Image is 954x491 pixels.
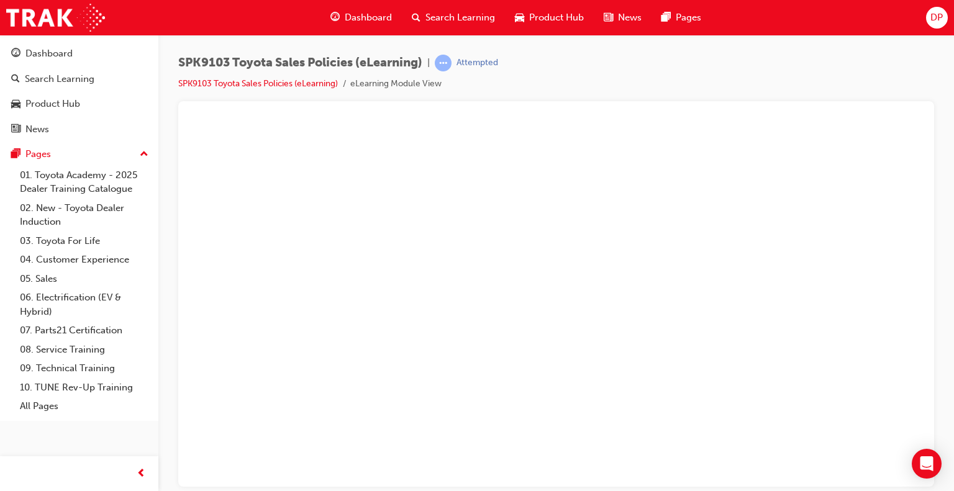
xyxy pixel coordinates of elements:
span: prev-icon [137,466,146,482]
span: news-icon [604,10,613,25]
span: Search Learning [425,11,495,25]
a: 06. Electrification (EV & Hybrid) [15,288,153,321]
a: 01. Toyota Academy - 2025 Dealer Training Catalogue [15,166,153,199]
a: 04. Customer Experience [15,250,153,269]
a: pages-iconPages [652,5,711,30]
span: guage-icon [11,48,20,60]
a: 05. Sales [15,269,153,289]
span: news-icon [11,124,20,135]
div: News [25,122,49,137]
a: 02. New - Toyota Dealer Induction [15,199,153,232]
a: Dashboard [5,42,153,65]
a: search-iconSearch Learning [402,5,505,30]
a: Search Learning [5,68,153,91]
span: learningRecordVerb_ATTEMPT-icon [435,55,452,71]
span: up-icon [140,146,148,163]
span: DP [930,11,943,25]
span: Pages [676,11,701,25]
span: pages-icon [11,149,20,160]
span: pages-icon [661,10,671,25]
iframe: To enrich screen reader interactions, please activate Accessibility in Grammarly extension settings [188,121,924,487]
div: Open Intercom Messenger [912,449,942,479]
span: News [618,11,642,25]
button: Pages [5,143,153,166]
a: SPK9103 Toyota Sales Policies (eLearning) [178,78,338,89]
div: Search Learning [25,72,94,86]
span: car-icon [515,10,524,25]
a: guage-iconDashboard [320,5,402,30]
span: search-icon [11,74,20,85]
div: Pages [25,147,51,161]
span: SPK9103 Toyota Sales Policies (eLearning) [178,56,422,70]
a: car-iconProduct Hub [505,5,594,30]
button: DashboardSearch LearningProduct HubNews [5,40,153,143]
div: Product Hub [25,97,80,111]
a: 07. Parts21 Certification [15,321,153,340]
span: Product Hub [529,11,584,25]
div: Attempted [457,57,498,69]
a: 08. Service Training [15,340,153,359]
a: All Pages [15,397,153,416]
a: Product Hub [5,92,153,115]
div: Dashboard [25,47,73,61]
button: DP [926,7,948,29]
a: 03. Toyota For Life [15,232,153,251]
a: News [5,118,153,141]
img: Trak [6,4,105,32]
a: 10. TUNE Rev-Up Training [15,378,153,397]
span: car-icon [11,99,20,110]
span: guage-icon [330,10,340,25]
li: eLearning Module View [350,77,442,91]
span: | [427,56,430,70]
a: 09. Technical Training [15,359,153,378]
span: Dashboard [345,11,392,25]
span: search-icon [412,10,420,25]
a: news-iconNews [594,5,652,30]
